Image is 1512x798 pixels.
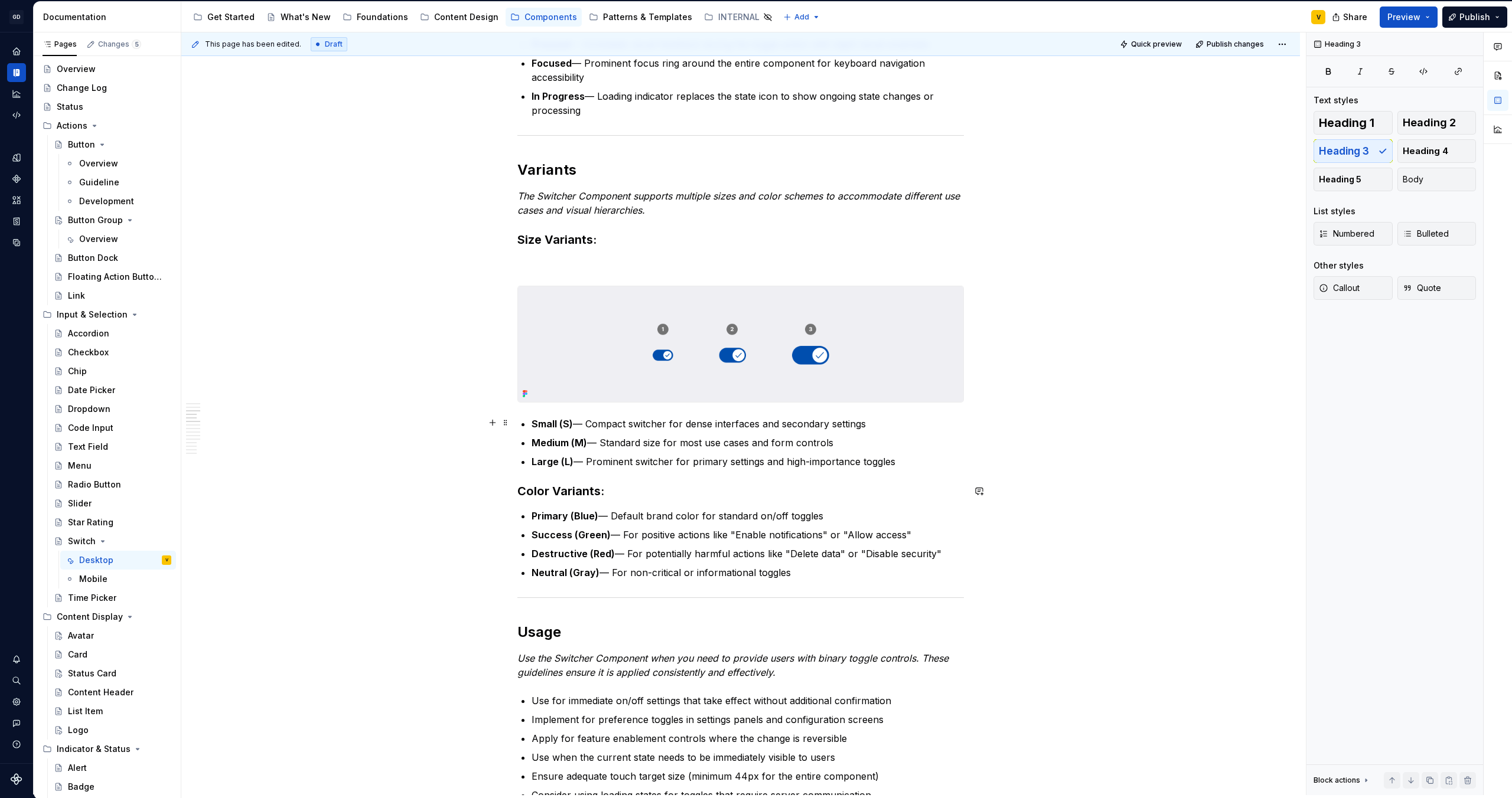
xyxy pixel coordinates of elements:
[338,8,413,27] a: Foundations
[68,441,108,453] div: Text Field
[532,510,598,522] strong: Primary (Blue)
[532,529,611,541] strong: Success (Green)
[1314,276,1393,300] button: Callout
[11,773,22,785] svg: Supernova Logo
[68,328,109,339] div: Accordion
[7,212,26,231] a: Storybook stories
[281,11,331,23] div: What's New
[780,9,824,25] button: Add
[1397,139,1477,163] button: Heading 4
[1397,222,1477,246] button: Bulleted
[1343,11,1367,23] span: Share
[43,11,176,23] div: Documentation
[68,139,95,151] div: Button
[38,740,176,758] div: Indicator & Status
[188,8,259,27] a: Get Started
[49,645,176,664] a: Card
[68,460,92,472] div: Menu
[49,758,176,777] a: Alert
[68,516,113,528] div: Star Rating
[7,191,26,210] div: Assets
[1314,776,1360,785] div: Block actions
[532,418,573,430] strong: Small (S)
[68,762,87,774] div: Alert
[1403,228,1449,240] span: Bulleted
[68,271,165,283] div: Floating Action Button (FAB)
[7,84,26,103] a: Analytics
[518,286,963,401] img: 04d6acb3-7cb4-4f1b-82d0-b8dc789e8075.png
[79,233,118,245] div: Overview
[532,56,964,84] p: — Prominent focus ring around the entire component for keyboard navigation accessibility
[49,721,176,740] a: Logo
[68,498,92,509] div: Slider
[532,436,964,450] p: — Standard size for most use cases and form controls
[38,607,176,626] div: Content Display
[532,769,964,783] p: Ensure adequate touch target size (minimum 44px for the entire component)
[532,712,964,727] p: Implement for preference toggles in settings panels and configuration screens
[68,592,116,604] div: Time Picker
[49,400,176,418] a: Dropdown
[38,97,176,116] a: Status
[357,11,408,23] div: Foundations
[49,626,176,645] a: Avatar
[7,42,26,61] a: Home
[517,623,964,642] h2: Usage
[1314,111,1393,135] button: Heading 1
[532,750,964,764] p: Use when the current state needs to be immediately visible to users
[1314,260,1364,272] div: Other styles
[165,554,168,566] div: V
[517,483,964,499] h3: Color Variants:
[68,630,94,642] div: Avatar
[207,11,255,23] div: Get Started
[7,692,26,711] a: Settings
[7,63,26,82] div: Documentation
[532,548,615,560] strong: Destructive (Red)
[532,89,964,117] p: — Loading indicator replaces the state icon to show ongoing state changes or processing
[68,724,89,736] div: Logo
[79,573,107,585] div: Mobile
[60,192,176,211] a: Development
[49,135,176,154] a: Button
[7,148,26,167] a: Design tokens
[49,362,176,381] a: Chip
[532,694,964,708] p: Use for immediate on/off settings that take effect without additional confirmation
[49,456,176,475] a: Menu
[60,551,176,570] a: DesktopV
[188,5,777,29] div: Page tree
[68,365,87,377] div: Chip
[1192,36,1269,53] button: Publish changes
[7,650,26,669] button: Notifications
[68,705,103,717] div: List Item
[7,233,26,252] a: Data sources
[699,8,777,27] a: INTERNAL
[49,702,176,721] a: List Item
[7,671,26,690] button: Search ⌘K
[532,547,964,561] p: — For potentially harmful actions like "Delete data" or "Disable security"
[517,231,964,248] h3: Size Variants:
[79,158,118,169] div: Overview
[532,57,572,69] strong: Focused
[49,343,176,362] a: Checkbox
[1314,222,1393,246] button: Numbered
[49,286,176,305] a: Link
[1397,276,1477,300] button: Quote
[68,214,123,226] div: Button Group
[524,11,577,23] div: Components
[325,40,343,49] span: Draft
[262,8,335,27] a: What's New
[68,535,96,547] div: Switch
[132,40,141,49] span: 5
[49,513,176,532] a: Star Rating
[794,12,809,22] span: Add
[1116,36,1187,53] button: Quick preview
[43,40,77,49] div: Pages
[68,290,85,302] div: Link
[532,417,964,431] p: — Compact switcher for dense interfaces and secondary settings
[1403,282,1441,294] span: Quote
[7,106,26,125] a: Code automation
